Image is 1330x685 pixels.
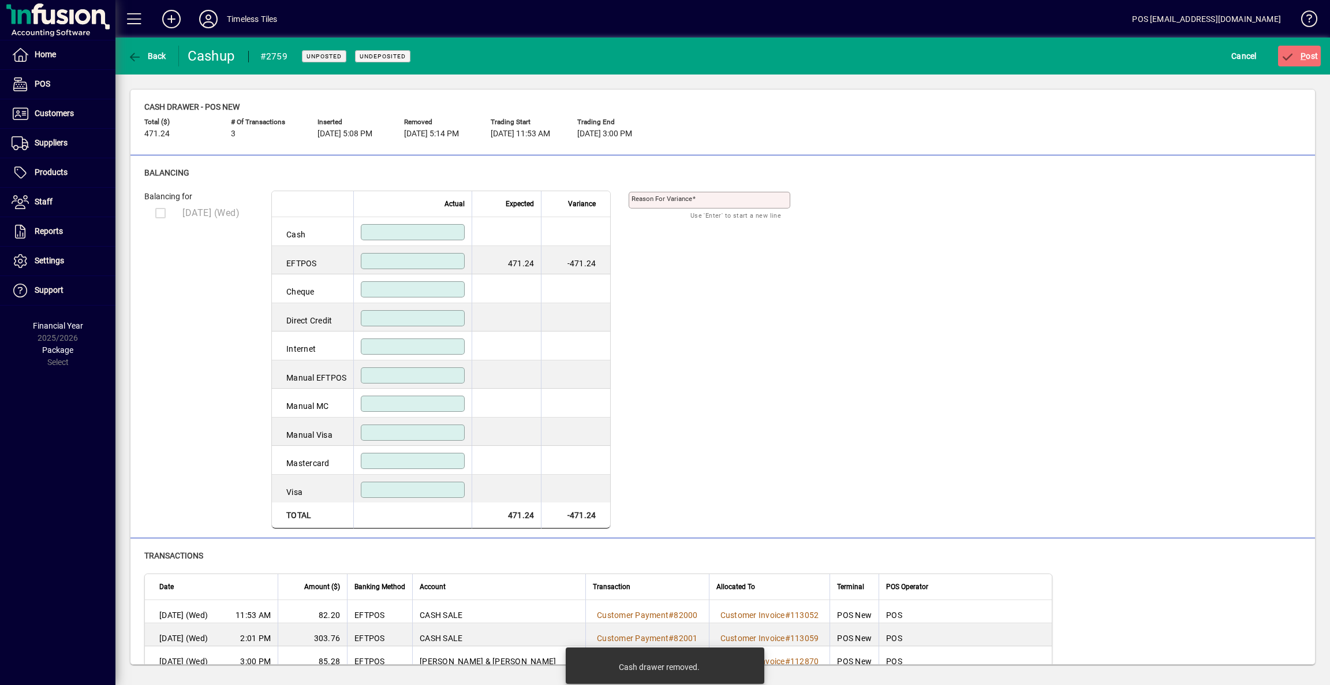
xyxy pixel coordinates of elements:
a: Customer Invoice#112870 [716,655,823,668]
span: Support [35,285,63,295]
a: Reports [6,217,115,246]
span: # [668,610,674,620]
span: [DATE] (Wed) [182,207,240,218]
td: -471.24 [541,502,610,528]
button: Post [1278,46,1321,66]
span: Undeposited [360,53,406,60]
span: Settings [35,256,64,265]
span: Allocated To [716,580,755,593]
div: Balancing for [144,191,260,203]
td: Cheque [272,274,353,303]
span: Trading end [577,118,647,126]
td: POS [879,600,1052,623]
span: Balancing [144,168,189,177]
td: CASH SALE [412,623,585,646]
div: Cash drawer removed. [619,661,700,673]
td: -471.24 [541,246,610,275]
span: # [785,657,790,666]
td: 82.20 [278,600,347,623]
td: EFTPOS [272,246,353,275]
span: Transaction [593,580,630,593]
span: Customer Invoice [720,634,785,643]
span: Financial Year [33,321,83,330]
td: Manual EFTPOS [272,360,353,389]
span: # [668,634,674,643]
span: [DATE] 5:08 PM [317,129,372,139]
td: EFTPOS [347,600,412,623]
span: 113059 [790,634,819,643]
td: POS [879,646,1052,669]
button: Profile [190,9,227,29]
span: Customer Payment [597,610,668,620]
span: P [1301,51,1306,61]
a: Knowledge Base [1292,2,1316,40]
a: Customer Payment#82000 [593,609,702,621]
span: Back [128,51,166,61]
td: Internet [272,332,353,360]
td: 85.28 [278,646,347,669]
span: ost [1281,51,1318,61]
span: [DATE] (Wed) [159,656,208,667]
span: 471.24 [144,129,170,139]
a: Staff [6,188,115,217]
span: Customer Invoice [720,610,785,620]
a: Customer Invoice#113052 [716,609,823,621]
span: Package [42,345,73,355]
button: Cancel [1228,46,1260,66]
span: [DATE] (Wed) [159,609,208,621]
span: Account [420,580,446,593]
mat-label: Reason for variance [632,195,692,203]
td: POS New [830,646,879,669]
mat-hint: Use 'Enter' to start a new line [690,209,781,222]
span: 82001 [674,634,697,643]
span: # [785,634,790,643]
td: Cash [272,217,353,246]
td: Direct Credit [272,303,353,332]
span: 82000 [674,610,697,620]
span: 113052 [790,610,819,620]
div: POS [EMAIL_ADDRESS][DOMAIN_NAME] [1132,10,1281,28]
div: #2759 [260,47,287,66]
span: Actual [444,198,465,210]
span: Transactions [144,551,203,560]
a: Customer Invoice#113059 [716,632,823,645]
td: [PERSON_NAME] & [PERSON_NAME] [412,646,585,669]
span: Products [35,167,68,177]
span: Amount ($) [304,580,340,593]
td: EFTPOS [347,623,412,646]
span: Terminal [837,580,864,593]
span: 11:53 AM [236,609,271,621]
span: 3 [231,129,236,139]
span: # of Transactions [231,118,300,126]
span: Inserted [317,118,387,126]
td: Total [272,502,353,528]
a: Support [6,276,115,305]
span: [DATE] 3:00 PM [577,129,632,139]
span: Cash drawer - POS New [144,102,240,111]
span: [DATE] (Wed) [159,632,208,644]
span: Customers [35,109,74,118]
div: Cashup [188,47,237,65]
span: Date [159,580,174,593]
span: # [785,610,790,620]
td: Visa [272,475,353,503]
a: Customer Payment#82001 [593,632,702,645]
span: [DATE] 5:14 PM [404,129,459,139]
span: 112870 [790,657,819,666]
span: 3:00 PM [240,656,271,667]
span: Home [35,50,56,59]
a: Customers [6,99,115,128]
button: Back [125,46,169,66]
a: Products [6,158,115,187]
span: Trading start [491,118,560,126]
span: Removed [404,118,473,126]
span: 2:01 PM [240,632,271,644]
span: Banking Method [354,580,405,593]
span: Cancel [1231,47,1257,65]
span: [DATE] 11:53 AM [491,129,550,139]
app-page-header-button: Back [115,46,179,66]
td: 303.76 [278,623,347,646]
div: Timeless Tiles [227,10,277,28]
td: CASH SALE [412,600,585,623]
td: POS [879,623,1052,646]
